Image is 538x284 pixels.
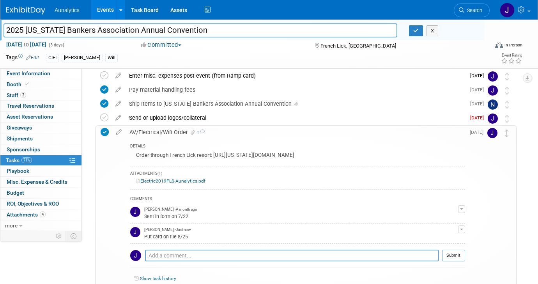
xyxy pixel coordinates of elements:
div: In-Person [504,42,522,48]
span: [PERSON_NAME] - Just now [144,227,191,233]
div: Event Rating [501,53,522,57]
a: ROI, Objectives & ROO [0,199,81,209]
img: Julie Grisanti-Cieslak [130,227,140,237]
a: Playbook [0,166,81,176]
td: Toggle Event Tabs [66,231,82,241]
span: 4 [40,211,46,217]
div: CIFI [46,54,59,62]
span: Travel Reservations [7,103,54,109]
i: Move task [505,115,509,122]
div: Will [105,54,118,62]
span: Attachments [7,211,46,218]
a: Travel Reservations [0,101,81,111]
span: Misc. Expenses & Credits [7,179,67,185]
img: Julie Grisanti-Cieslak [488,85,498,96]
div: [PERSON_NAME] [62,54,103,62]
div: Pay material handling fees [125,83,465,96]
i: Move task [505,130,509,137]
span: 71% [21,157,32,163]
i: Move task [505,101,509,108]
span: Event Information [7,70,50,76]
a: Electric2019FLS-Aunalytics.pdf [136,178,205,184]
div: ATTACHMENTS [130,171,465,177]
span: [DATE] [470,87,488,92]
img: Julie Grisanti-Cieslak [130,207,140,217]
div: Order through French Lick resort: [URL][US_STATE][DOMAIN_NAME] [130,150,465,162]
a: Staff2 [0,90,81,101]
span: [DATE] [470,115,488,121]
span: (1) [158,171,162,176]
span: French Lick, [GEOGRAPHIC_DATA] [320,43,396,49]
a: edit [111,72,125,79]
a: Giveaways [0,122,81,133]
td: Personalize Event Tab Strip [52,231,66,241]
span: Aunalytics [55,7,80,13]
span: 2 [20,92,26,98]
img: ExhibitDay [6,7,45,14]
a: Attachments4 [0,209,81,220]
a: Booth [0,79,81,90]
img: Nick Vila [488,99,498,110]
a: Asset Reservations [0,112,81,122]
span: (3 days) [48,43,64,48]
span: 2 [196,130,205,135]
span: [DATE] [DATE] [6,41,47,48]
span: Search [464,7,482,13]
img: Julie Grisanti-Cieslak [130,250,141,261]
span: [DATE] [470,101,488,106]
a: more [0,220,81,231]
div: COMMENTS [130,195,465,204]
div: Send or upload logos/collateral [125,111,465,124]
span: Asset Reservations [7,114,53,120]
a: Search [454,4,490,17]
div: AV/Electrical/Wifi Order [126,126,465,139]
i: Move task [505,73,509,80]
a: Edit [26,55,39,60]
span: Shipments [7,135,33,142]
a: Show task history [140,276,176,281]
img: Julie Grisanti-Cieslak [488,114,498,124]
a: Misc. Expenses & Credits [0,177,81,187]
a: Budget [0,188,81,198]
span: more [5,222,18,229]
a: edit [111,86,125,93]
span: Staff [7,92,26,98]
span: ROI, Objectives & ROO [7,201,59,207]
span: Booth [7,81,30,87]
a: edit [111,114,125,121]
button: Submit [442,250,465,261]
span: Budget [7,190,24,196]
div: Ship Items to [US_STATE] Bankers Association Annual Convention [125,97,465,110]
a: Shipments [0,133,81,144]
i: Booth reservation complete [25,82,29,86]
span: [PERSON_NAME] - A month ago [144,207,197,212]
div: Event Format [446,41,522,52]
i: Move task [505,87,509,94]
a: Event Information [0,68,81,79]
a: Tasks71% [0,155,81,166]
a: edit [111,100,125,107]
a: edit [112,129,126,136]
button: Committed [138,41,184,49]
div: Sent in form on 7/22 [144,212,458,220]
span: Tasks [6,157,32,163]
span: Giveaways [7,124,32,131]
div: Enter misc. expenses post-event (from Ramp card) [125,69,465,82]
img: Format-Inperson.png [495,42,503,48]
button: X [427,25,439,36]
img: Julie Grisanti-Cieslak [500,3,515,18]
div: DETAILS [130,144,465,150]
td: Tags [6,53,39,62]
span: [DATE] [470,73,488,78]
a: Sponsorships [0,144,81,155]
span: Sponsorships [7,146,40,153]
img: Julie Grisanti-Cieslak [487,128,497,138]
img: Julie Grisanti-Cieslak [488,71,498,82]
span: Playbook [7,168,29,174]
div: Put card on file 8/25 [144,233,458,240]
span: [DATE] [470,130,487,135]
span: to [23,41,30,48]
